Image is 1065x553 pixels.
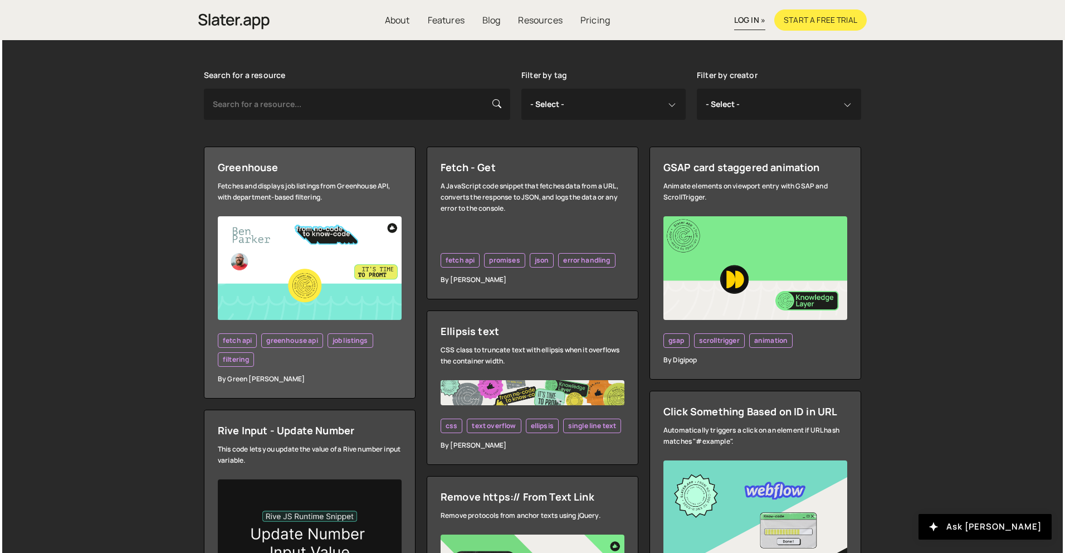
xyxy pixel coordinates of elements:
div: Fetch - Get [441,161,624,174]
a: Features [419,9,473,31]
span: greenhouse api [266,336,317,345]
button: Ask [PERSON_NAME] [919,514,1052,540]
img: Frame%20482.jpg [441,380,624,405]
div: By [PERSON_NAME] [441,440,624,451]
img: YT%20-%20Thumb%20(19).png [218,216,402,320]
label: Filter by creator [697,71,758,80]
a: log in » [734,11,765,30]
div: Fetches and displays job listings from Greenhouse API, with department-based filtering. [218,181,402,203]
span: fetch api [446,256,475,265]
span: text overflow [472,421,516,430]
img: Slater is an modern coding environment with an inbuilt AI tool. Get custom code quickly with no c... [198,11,270,32]
div: Animate elements on viewport entry with GSAP and ScrollTrigger. [663,181,847,203]
div: CSS class to truncate text with ellipsis when it overflows the container width. [441,345,624,367]
div: By Digipop [663,355,847,366]
span: single line text [568,421,617,430]
a: Resources [509,9,571,31]
div: Remove https:// From Text Link [441,490,624,503]
span: ellipsis [531,421,554,430]
span: scrolltrigger [699,336,740,345]
a: Fetch - Get A JavaScript code snippet that fetches data from a URL, converts the response to JSON... [427,147,638,299]
a: home [198,8,270,32]
span: fetch api [223,336,252,345]
div: Ellipsis text [441,324,624,338]
a: Start a free trial [774,9,867,31]
label: Filter by tag [521,71,567,80]
a: Blog [473,9,510,31]
div: This code lets you update the value of a Rive number input variable. [218,444,402,466]
span: error handling [563,256,610,265]
span: animation [754,336,788,345]
span: json [535,256,549,265]
span: job listings [333,336,368,345]
div: By Green [PERSON_NAME] [218,373,402,385]
a: Greenhouse Fetches and displays job listings from Greenhouse API, with department-based filtering... [204,147,416,399]
span: css [446,421,457,430]
div: Greenhouse [218,161,402,174]
label: Search for a resource [204,71,285,80]
span: filtering [223,355,249,364]
span: promises [489,256,520,265]
div: Click Something Based on ID in URL [663,405,847,418]
a: GSAP card staggered animation Animate elements on viewport entry with GSAP and ScrollTrigger. gsa... [649,147,861,380]
div: Automatically triggers a click on an element if URL hash matches "#example". [663,425,847,447]
div: GSAP card staggered animation [663,161,847,174]
a: About [376,9,419,31]
a: Ellipsis text CSS class to truncate text with ellipsis when it overflows the container width. css... [427,311,638,465]
div: Rive Input - Update Number [218,424,402,437]
a: Pricing [571,9,619,31]
div: By [PERSON_NAME] [441,274,624,285]
div: A JavaScript code snippet that fetches data from a URL, converts the response to JSON, and logs t... [441,181,624,214]
div: Remove protocols from anchor texts using jQuery. [441,510,624,521]
span: gsap [668,336,685,345]
img: YT%20-%20Thumb%20(8).png [663,216,847,320]
input: Search for a resource... [204,89,510,120]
